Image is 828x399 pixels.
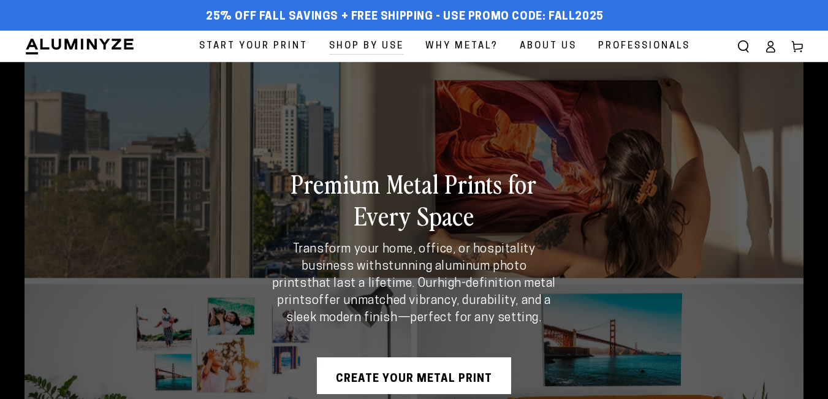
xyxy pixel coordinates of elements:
span: Start Your Print [199,38,308,55]
a: Shop By Use [320,31,413,62]
span: 25% off FALL Savings + Free Shipping - Use Promo Code: FALL2025 [206,10,604,24]
strong: stunning aluminum photo prints [272,260,526,290]
span: Professionals [598,38,690,55]
a: CREATE YOUR METAL PRINT [317,357,511,394]
a: Professionals [589,31,699,62]
span: Shop By Use [329,38,404,55]
span: Why Metal? [425,38,498,55]
span: About Us [520,38,577,55]
a: About Us [511,31,586,62]
h2: Premium Metal Prints for Every Space [272,167,557,231]
a: Start Your Print [190,31,317,62]
a: Why Metal? [416,31,507,62]
summary: Search our site [730,33,757,60]
p: Transform your home, office, or hospitality business with that last a lifetime. Our offer unmatch... [272,241,557,327]
img: Aluminyze [25,37,135,56]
